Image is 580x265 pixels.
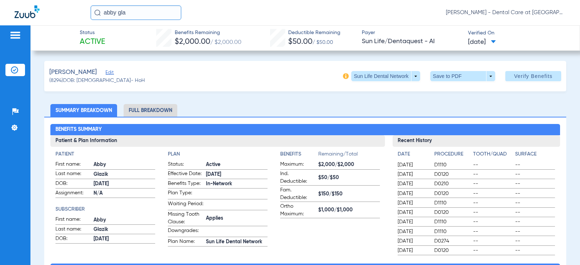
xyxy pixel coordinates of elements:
span: -- [473,228,513,235]
span: Ortho Maximum: [280,203,316,218]
span: Verify Benefits [514,73,552,79]
h4: Surface [515,150,555,158]
span: Plan Type: [168,189,203,199]
span: DOB: [55,235,91,244]
h4: Patient [55,150,155,158]
span: D1110 [434,161,470,169]
span: -- [515,247,555,254]
span: $1,000/$1,000 [318,206,380,214]
span: / $2,000.00 [210,40,241,45]
span: D0274 [434,237,470,245]
span: Effective Date: [168,170,203,179]
span: $150/$150 [318,190,380,198]
span: [DATE] [94,180,155,188]
span: [DATE] [468,38,496,47]
span: Benefits Remaining [175,29,241,37]
li: Full Breakdown [124,104,177,117]
span: [DATE] [398,161,428,169]
app-breakdown-title: Tooth/Quad [473,150,513,161]
h4: Date [398,150,428,158]
span: [PERSON_NAME] - Dental Care at [GEOGRAPHIC_DATA] [446,9,565,16]
span: -- [473,180,513,187]
span: Active [80,37,105,47]
h4: Benefits [280,150,318,158]
input: Search for patients [91,5,181,20]
span: Verified On [468,29,568,37]
h4: Subscriber [55,206,155,213]
span: [DATE] [206,171,268,178]
span: First name: [55,161,91,169]
span: Remaining/Total [318,150,380,161]
span: Fam. Deductible: [280,186,316,202]
span: [DATE] [398,237,428,245]
span: -- [473,209,513,216]
span: Abby [94,216,155,224]
span: -- [515,237,555,245]
span: D0120 [434,247,470,254]
li: Summary Breakdown [50,104,117,117]
span: [DATE] [94,235,155,243]
span: -- [515,209,555,216]
span: Plan Name: [168,238,203,247]
span: -- [473,190,513,197]
span: [DATE] [398,190,428,197]
app-breakdown-title: Surface [515,150,555,161]
span: [DATE] [398,199,428,207]
span: D0120 [434,190,470,197]
span: $2,000.00 [175,38,210,46]
span: -- [473,218,513,225]
span: -- [515,190,555,197]
span: -- [515,171,555,178]
button: Save to PDF [430,71,495,81]
h4: Tooth/Quad [473,150,513,158]
button: Verify Benefits [505,71,561,81]
button: Sun Life Dental Network [351,71,420,81]
span: D0120 [434,171,470,178]
span: Status: [168,161,203,169]
span: [DATE] [398,228,428,235]
span: D1110 [434,228,470,235]
span: Waiting Period: [168,200,203,210]
span: Downgrades: [168,227,203,237]
span: First name: [55,216,91,224]
span: Glazik [94,171,155,178]
span: Benefits Type: [168,180,203,189]
span: $50/$50 [318,174,380,182]
span: D1110 [434,199,470,207]
span: Status [80,29,105,37]
span: [DATE] [398,180,428,187]
span: -- [515,228,555,235]
span: [DATE] [398,218,428,225]
span: -- [515,218,555,225]
span: [DATE] [398,209,428,216]
span: [DATE] [398,171,428,178]
span: Last name: [55,225,91,234]
h4: Plan [168,150,268,158]
span: Last name: [55,170,91,179]
h2: Benefits Summary [50,124,560,136]
span: -- [515,199,555,207]
app-breakdown-title: Procedure [434,150,470,161]
h4: Procedure [434,150,470,158]
app-breakdown-title: Date [398,150,428,161]
img: info-icon [343,73,349,79]
span: Payer [362,29,462,37]
span: Edit [105,70,112,77]
span: -- [473,237,513,245]
span: Assignment: [55,189,91,198]
h3: Patient & Plan Information [50,135,385,147]
h3: Recent History [393,135,560,147]
span: -- [473,247,513,254]
img: hamburger-icon [9,31,21,40]
span: Missing Tooth Clause: [168,211,203,226]
span: [DATE] [398,247,428,254]
span: DOB: [55,180,91,189]
span: (8294) DOB: [DEMOGRAPHIC_DATA] - HoH [49,77,145,84]
span: N/A [94,190,155,197]
span: -- [515,180,555,187]
span: Abby [94,161,155,169]
span: D0120 [434,209,470,216]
